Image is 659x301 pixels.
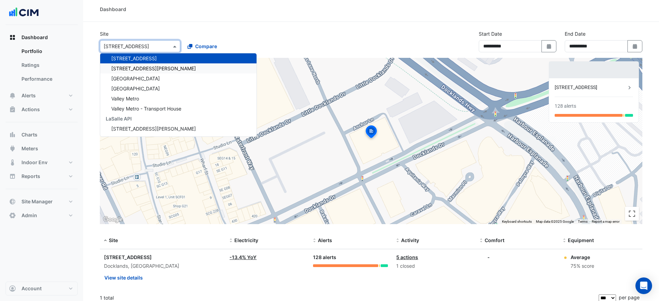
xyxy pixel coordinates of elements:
[21,159,47,166] span: Indoor Env
[578,220,588,223] a: Terms
[111,96,139,101] span: Valley Metro
[401,237,419,243] span: Activity
[6,209,78,222] button: Admin
[21,92,36,99] span: Alerts
[6,103,78,116] button: Actions
[104,254,221,261] div: [STREET_ADDRESS]
[104,272,143,284] button: View site details
[635,277,652,294] div: Open Intercom Messenger
[396,262,471,270] div: 1 closed
[6,156,78,169] button: Indoor Env
[9,92,16,99] app-icon: Alerts
[100,6,126,13] div: Dashboard
[6,128,78,142] button: Charts
[6,195,78,209] button: Site Manager
[9,34,16,41] app-icon: Dashboard
[111,55,157,61] span: [STREET_ADDRESS]
[6,89,78,103] button: Alerts
[571,254,594,261] div: Average
[619,294,640,300] span: per page
[568,237,594,243] span: Equipment
[21,131,37,138] span: Charts
[111,126,196,132] span: [STREET_ADDRESS][PERSON_NAME]
[229,254,257,260] a: -13.4% YoY
[9,212,16,219] app-icon: Admin
[632,43,638,49] fa-icon: Select Date
[183,40,222,52] button: Compare
[106,116,132,122] span: LaSalle API
[565,30,586,37] label: End Date
[9,198,16,205] app-icon: Site Manager
[111,65,196,71] span: [STREET_ADDRESS][PERSON_NAME]
[21,285,42,292] span: Account
[555,84,626,91] div: [STREET_ADDRESS]
[318,237,332,243] span: Alerts
[6,169,78,183] button: Reports
[479,30,502,37] label: Start Date
[21,198,53,205] span: Site Manager
[21,173,40,180] span: Reports
[21,212,37,219] span: Admin
[16,44,78,58] a: Portfolio
[6,44,78,89] div: Dashboard
[234,237,258,243] span: Electricity
[546,43,552,49] fa-icon: Select Date
[487,254,490,261] div: -
[9,131,16,138] app-icon: Charts
[9,106,16,113] app-icon: Actions
[625,207,639,221] button: Toggle fullscreen view
[555,103,576,110] div: 128 alerts
[364,124,379,141] img: site-pin-selected.svg
[396,254,418,260] a: 5 actions
[109,237,118,243] span: Site
[111,86,160,91] span: [GEOGRAPHIC_DATA]
[16,72,78,86] a: Performance
[111,136,196,142] span: [STREET_ADDRESS][PERSON_NAME]
[536,220,574,223] span: Map data ©2025 Google
[9,159,16,166] app-icon: Indoor Env
[571,262,594,270] div: 75% score
[21,106,40,113] span: Actions
[485,237,504,243] span: Comfort
[111,76,160,81] span: [GEOGRAPHIC_DATA]
[592,220,619,223] a: Report a map error
[21,34,48,41] span: Dashboard
[502,219,532,224] button: Keyboard shortcuts
[6,282,78,295] button: Account
[102,215,124,224] img: Google
[6,142,78,156] button: Meters
[21,145,38,152] span: Meters
[9,173,16,180] app-icon: Reports
[100,30,109,37] label: Site
[16,58,78,72] a: Ratings
[111,106,181,112] span: Valley Metro - Transport House
[102,215,124,224] a: Open this area in Google Maps (opens a new window)
[9,145,16,152] app-icon: Meters
[8,6,40,19] img: Company Logo
[313,254,388,262] div: 128 alerts
[100,53,257,137] ng-dropdown-panel: Options list
[195,43,217,50] span: Compare
[104,262,221,270] div: Docklands, [GEOGRAPHIC_DATA]
[6,30,78,44] button: Dashboard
